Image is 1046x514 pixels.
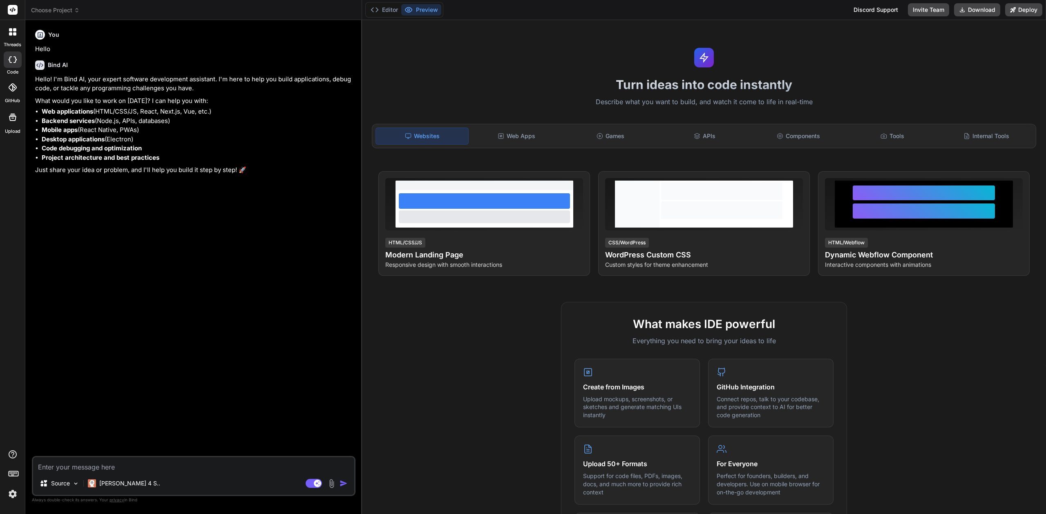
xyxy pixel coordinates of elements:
[385,249,583,261] h4: Modern Landing Page
[327,479,336,488] img: attachment
[583,395,691,419] p: Upload mockups, screenshots, or sketches and generate matching UIs instantly
[42,126,78,134] strong: Mobile apps
[42,135,105,143] strong: Desktop applications
[752,127,845,145] div: Components
[470,127,563,145] div: Web Apps
[583,382,691,392] h4: Create from Images
[825,249,1023,261] h4: Dynamic Webflow Component
[5,128,20,135] label: Upload
[375,127,469,145] div: Websites
[825,238,868,248] div: HTML/Webflow
[605,249,803,261] h4: WordPress Custom CSS
[367,77,1041,92] h1: Turn ideas into code instantly
[564,127,657,145] div: Games
[48,61,68,69] h6: Bind AI
[574,336,834,346] p: Everything you need to bring your ideas to life
[717,395,825,419] p: Connect repos, talk to your codebase, and provide context to AI for better code generation
[42,135,354,144] li: (Electron)
[51,479,70,487] p: Source
[367,4,401,16] button: Editor
[31,6,80,14] span: Choose Project
[658,127,751,145] div: APIs
[110,497,124,502] span: privacy
[42,144,142,152] strong: Code debugging and optimization
[583,459,691,469] h4: Upload 50+ Formats
[35,45,354,54] p: Hello
[42,125,354,135] li: (React Native, PWAs)
[574,315,834,333] h2: What makes IDE powerful
[35,165,354,175] p: Just share your idea or problem, and I'll help you build it step by step! 🚀
[42,107,354,116] li: (HTML/CSS/JS, React, Next.js, Vue, etc.)
[42,117,95,125] strong: Backend services
[42,154,159,161] strong: Project architecture and best practices
[846,127,939,145] div: Tools
[825,261,1023,269] p: Interactive components with animations
[385,238,425,248] div: HTML/CSS/JS
[88,479,96,487] img: Claude 4 Sonnet
[99,479,160,487] p: [PERSON_NAME] 4 S..
[583,472,691,496] p: Support for code files, PDFs, images, docs, and much more to provide rich context
[908,3,949,16] button: Invite Team
[35,96,354,106] p: What would you like to work on [DATE]? I can help you with:
[4,41,21,48] label: threads
[605,238,649,248] div: CSS/WordPress
[6,487,20,501] img: settings
[72,480,79,487] img: Pick Models
[940,127,1033,145] div: Internal Tools
[42,107,93,115] strong: Web applications
[605,261,803,269] p: Custom styles for theme enhancement
[385,261,583,269] p: Responsive design with smooth interactions
[367,97,1041,107] p: Describe what you want to build, and watch it come to life in real-time
[48,31,59,39] h6: You
[401,4,441,16] button: Preview
[7,69,18,76] label: code
[954,3,1000,16] button: Download
[849,3,903,16] div: Discord Support
[35,75,354,93] p: Hello! I'm Bind AI, your expert software development assistant. I'm here to help you build applic...
[42,116,354,126] li: (Node.js, APIs, databases)
[717,459,825,469] h4: For Everyone
[32,496,355,504] p: Always double-check its answers. Your in Bind
[340,479,348,487] img: icon
[717,472,825,496] p: Perfect for founders, builders, and developers. Use on mobile browser for on-the-go development
[1005,3,1042,16] button: Deploy
[717,382,825,392] h4: GitHub Integration
[5,97,20,104] label: GitHub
